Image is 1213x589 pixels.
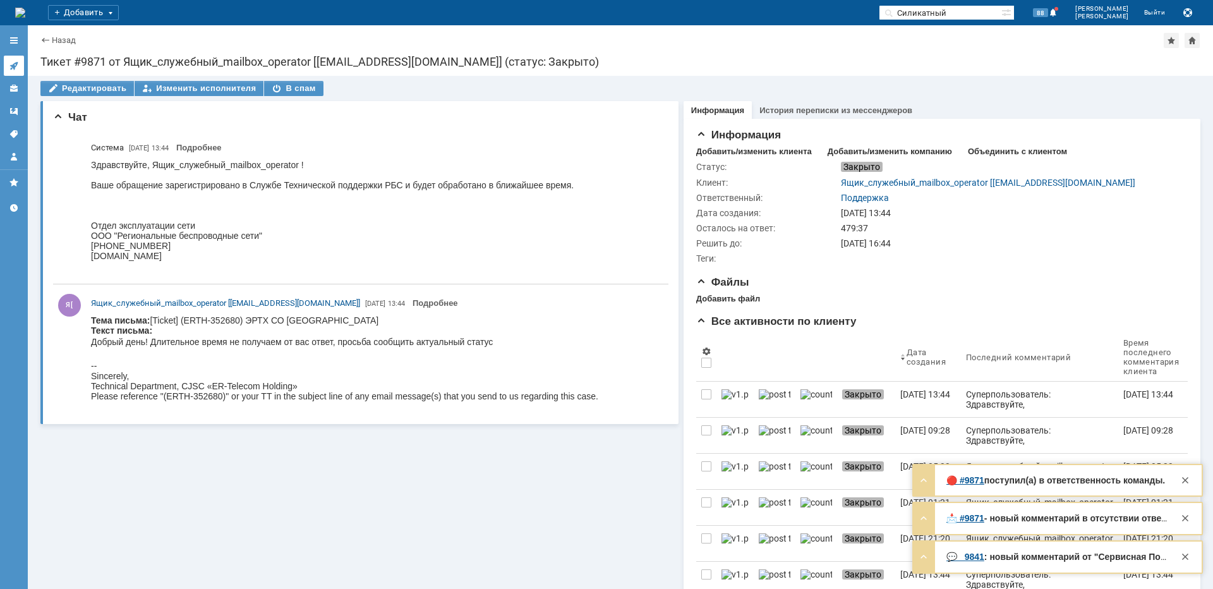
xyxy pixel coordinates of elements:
span: Система [91,142,124,154]
a: 🔴 #9871 [946,475,984,485]
div: Добавить/изменить компанию [828,147,952,157]
div: [DATE] 13:44 [900,389,950,399]
span: Расширенный поиск [1001,6,1014,18]
div: Время последнего комментария клиента [1123,338,1179,376]
div: Сделать домашней страницей [1185,33,1200,48]
div: [DATE] 09:28 [900,425,950,435]
span: [PERSON_NAME] [1075,13,1129,20]
div: [DATE] 13:44 [900,569,950,580]
a: Шаблоны комментариев [4,101,24,121]
a: Мой профиль [4,147,24,167]
a: counter.png [795,490,837,525]
span: [DATE] 16:44 [841,238,891,248]
div: Здравствуйте, Ящик_служебный_mailbox_operator ! Ваше обращение зарегистрировано в Службе Техничес... [946,513,1169,524]
div: Решить до: [696,238,838,248]
span: Система [91,143,124,152]
img: v1.png [721,497,749,507]
span: Закрыто [841,162,883,172]
img: counter.png [800,533,832,543]
span: Закрыто [842,533,884,543]
span: 88 [1033,8,1048,17]
th: Дата создания [895,333,961,382]
img: post ticket.png [759,497,790,507]
a: [DATE] 13:44 [895,382,961,417]
div: Развернуть [916,473,931,488]
a: Подробнее [413,298,458,308]
div: Ответственный: [696,193,838,203]
a: Перейти на домашнюю страницу [15,8,25,18]
img: post ticket.png [759,425,790,435]
div: Добавить файл [696,294,760,304]
a: [DATE] 13:44 [1118,382,1194,417]
span: [PERSON_NAME] [1075,5,1129,13]
img: counter.png [800,569,832,580]
div: Клиент: [696,178,838,188]
button: Сохранить лог [1180,5,1195,20]
img: logo [15,8,25,18]
span: Закрыто [842,461,884,471]
div: Закрыть [1178,473,1193,488]
span: Чат [53,111,87,123]
div: Дата создания: [696,208,838,218]
img: post ticket.png [759,461,790,471]
img: v1.png [721,425,749,435]
div: Тикет #9871 от Ящик_служебный_mailbox_operator [[EMAIL_ADDRESS][DOMAIN_NAME]] (статус: Закрыто) [40,56,1200,68]
span: Закрыто [842,569,884,580]
div: Осталось на ответ: [696,223,838,233]
div: Суперпользователь: Здравствуйте, Ящик_служебный_mailbox_operator ! Ваше обращение зарегистрирован... [966,389,1113,501]
a: [DATE] 09:28 [1118,418,1194,453]
a: [DATE] 01:21 [895,490,961,525]
a: counter.png [795,526,837,561]
div: Статус: [696,162,838,172]
a: [DATE] 09:28 [895,418,961,453]
span: 13:44 [388,300,405,308]
a: Информация [691,106,744,115]
a: 📩 #9871 [946,513,984,523]
div: Дата создания [907,348,946,367]
div: Закрыть [1178,511,1193,526]
a: Закрыто [837,526,895,561]
img: counter.png [800,461,832,471]
div: Добавить/изменить клиента [696,147,812,157]
img: counter.png [800,497,832,507]
strong: поступил(а) в ответственность команды. [984,475,1165,485]
a: counter.png [795,418,837,453]
a: counter.png [795,454,837,489]
a: Суперпользователь: Здравствуйте, Ящик_служебный_mailbox_operator ! Ваше обращение зарегистрирован... [961,418,1118,453]
a: post ticket.png [754,418,795,453]
span: Закрыто [842,497,884,507]
a: Закрыто [837,454,895,489]
img: post ticket.png [759,569,790,580]
a: v1.png [716,490,754,525]
span: Закрыто [842,389,884,399]
span: Закрыто [842,425,884,435]
img: counter.png [800,425,832,435]
a: v1.png [716,454,754,489]
a: [DATE] 05:23 [895,454,961,489]
a: Закрыто [837,382,895,417]
div: Добавить [48,5,119,20]
div: [DATE] 13:44 [841,208,1180,218]
a: 💬 9841 [946,552,984,562]
span: Файлы [696,276,749,288]
a: Ящик_служебный_mailbox_operator [[EMAIL_ADDRESS][DOMAIN_NAME]]: Тема письма: [Ticket] (ERTH-35268... [961,454,1118,489]
div: [DATE] 05:23 [900,461,950,471]
a: post ticket.png [754,490,795,525]
div: [DATE] 21:20 [900,533,950,543]
span: Ящик_служебный_mailbox_operator [[EMAIL_ADDRESS][DOMAIN_NAME]] [91,298,360,308]
div: 479:37 [841,223,1180,233]
a: post ticket.png [754,526,795,561]
img: v1.png [721,533,749,543]
a: Клиенты [4,78,24,99]
div: [DATE] 01:21 [900,497,950,507]
span: Информация [696,129,781,141]
div: Закрыть [1178,549,1193,564]
a: [DATE] 05:23 [1118,454,1194,489]
a: [DATE] 21:20 [895,526,961,561]
div: Развернуть [916,511,931,526]
div: [DATE] 09:28 [1123,425,1173,435]
div: Суперпользователь: Здравствуйте, Ящик_служебный_mailbox_operator ! Ваше обращение зарегистрирован... [966,425,1113,537]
